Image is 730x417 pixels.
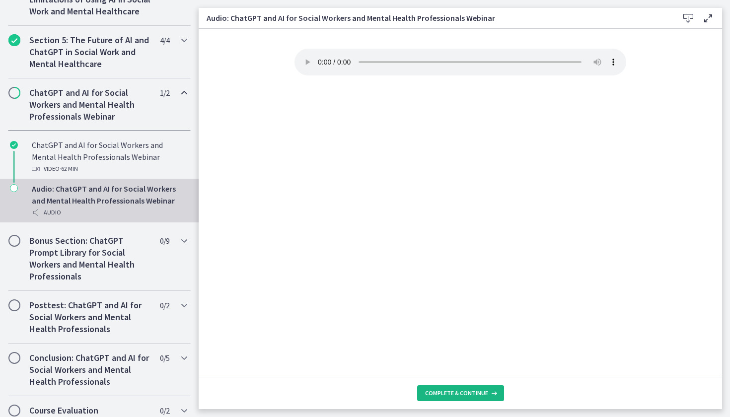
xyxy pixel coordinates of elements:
[60,163,78,175] span: · 62 min
[8,34,20,46] i: Completed
[29,405,150,417] h2: Course Evaluation
[10,141,18,149] i: Completed
[32,207,187,218] div: Audio
[32,183,187,218] div: Audio: ChatGPT and AI for Social Workers and Mental Health Professionals Webinar
[29,299,150,335] h2: Posttest: ChatGPT and AI for Social Workers and Mental Health Professionals
[32,163,187,175] div: Video
[425,389,488,397] span: Complete & continue
[207,12,662,24] h3: Audio: ChatGPT and AI for Social Workers and Mental Health Professionals Webinar
[29,352,150,388] h2: Conclusion: ChatGPT and AI for Social Workers and Mental Health Professionals
[29,87,150,123] h2: ChatGPT and AI for Social Workers and Mental Health Professionals Webinar
[29,34,150,70] h2: Section 5: The Future of AI and ChatGPT in Social Work and Mental Healthcare
[29,235,150,282] h2: Bonus Section: ChatGPT Prompt Library for Social Workers and Mental Health Professionals
[160,235,169,247] span: 0 / 9
[160,34,169,46] span: 4 / 4
[32,139,187,175] div: ChatGPT and AI for Social Workers and Mental Health Professionals Webinar
[160,299,169,311] span: 0 / 2
[160,405,169,417] span: 0 / 2
[417,385,504,401] button: Complete & continue
[160,87,169,99] span: 1 / 2
[160,352,169,364] span: 0 / 5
